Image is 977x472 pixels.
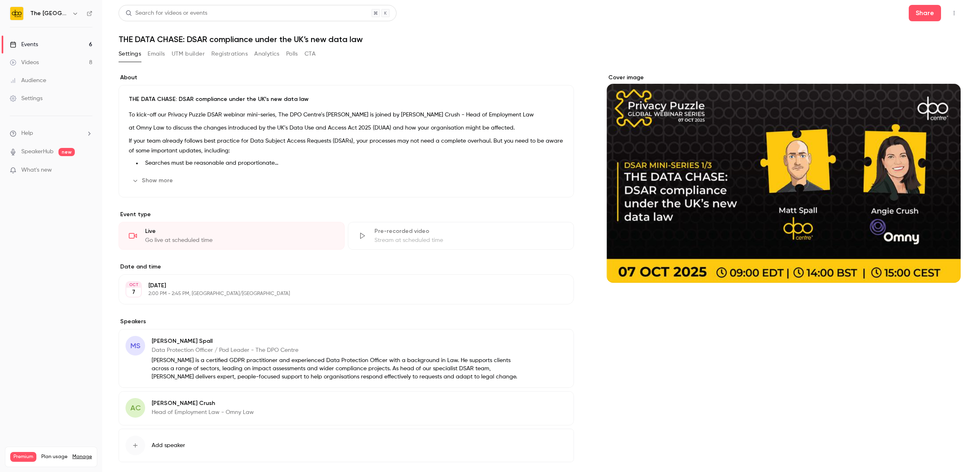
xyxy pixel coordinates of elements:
p: [PERSON_NAME] Crush [152,399,254,407]
h1: THE DATA CHASE: DSAR compliance under the UK’s new data law [119,34,961,44]
p: [PERSON_NAME] is a certified GDPR practitioner and experienced Data Protection Officer with a bac... [152,356,521,381]
span: AC [130,403,141,414]
li: Searches must be reasonable and proportionate [142,159,564,168]
button: Share [909,5,941,21]
div: Search for videos or events [125,9,207,18]
p: Head of Employment Law - Omny Law [152,408,254,416]
button: Add speaker [119,429,574,462]
div: Stream at scheduled time [374,236,564,244]
button: Analytics [254,47,280,60]
section: Cover image [607,74,961,283]
span: Help [21,129,33,138]
div: Live [145,227,334,235]
p: 7 [132,288,135,296]
div: Audience [10,76,46,85]
div: AC[PERSON_NAME] CrushHead of Employment Law - Omny Law [119,391,574,425]
p: THE DATA CHASE: DSAR compliance under the UK’s new data law [129,95,564,103]
p: 2:00 PM - 2:45 PM, [GEOGRAPHIC_DATA]/[GEOGRAPHIC_DATA] [148,291,531,297]
span: Plan usage [41,454,67,460]
p: If your team already follows best practice for Data Subject Access Requests (DSARs), your process... [129,136,564,156]
label: Speakers [119,318,574,326]
img: The DPO Centre [10,7,23,20]
p: To kick-off our Privacy Puzzle DSAR webinar mini-series, The DPO Centre’s [PERSON_NAME] is joined... [129,110,564,120]
div: MS[PERSON_NAME] SpallData Protection Officer / Pod Leader - The DPO Centre[PERSON_NAME] is a cert... [119,329,574,388]
div: LiveGo live at scheduled time [119,222,345,250]
span: Add speaker [152,441,185,450]
span: What's new [21,166,52,174]
label: About [119,74,574,82]
p: [DATE] [148,282,531,290]
p: Data Protection Officer / Pod Leader - The DPO Centre [152,346,521,354]
span: new [58,148,75,156]
div: Pre-recorded videoStream at scheduled time [348,222,574,250]
p: at Omny Law to discuss the changes introduced by the UK’s Data Use and Access Act 2025 (DUAA) and... [129,123,564,133]
div: Pre-recorded video [374,227,564,235]
li: help-dropdown-opener [10,129,92,138]
div: Go live at scheduled time [145,236,334,244]
button: Settings [119,47,141,60]
label: Cover image [607,74,961,82]
a: Manage [72,454,92,460]
button: Emails [148,47,165,60]
span: MS [130,340,140,351]
div: OCT [126,282,141,288]
button: Polls [286,47,298,60]
span: Premium [10,452,36,462]
button: UTM builder [172,47,205,60]
p: [PERSON_NAME] Spall [152,337,521,345]
button: CTA [305,47,316,60]
div: Videos [10,58,39,67]
div: Settings [10,94,43,103]
h6: The [GEOGRAPHIC_DATA] [30,9,69,18]
label: Date and time [119,263,574,271]
div: Events [10,40,38,49]
button: Show more [129,174,178,187]
a: SpeakerHub [21,148,54,156]
p: Event type [119,210,574,219]
button: Registrations [211,47,248,60]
